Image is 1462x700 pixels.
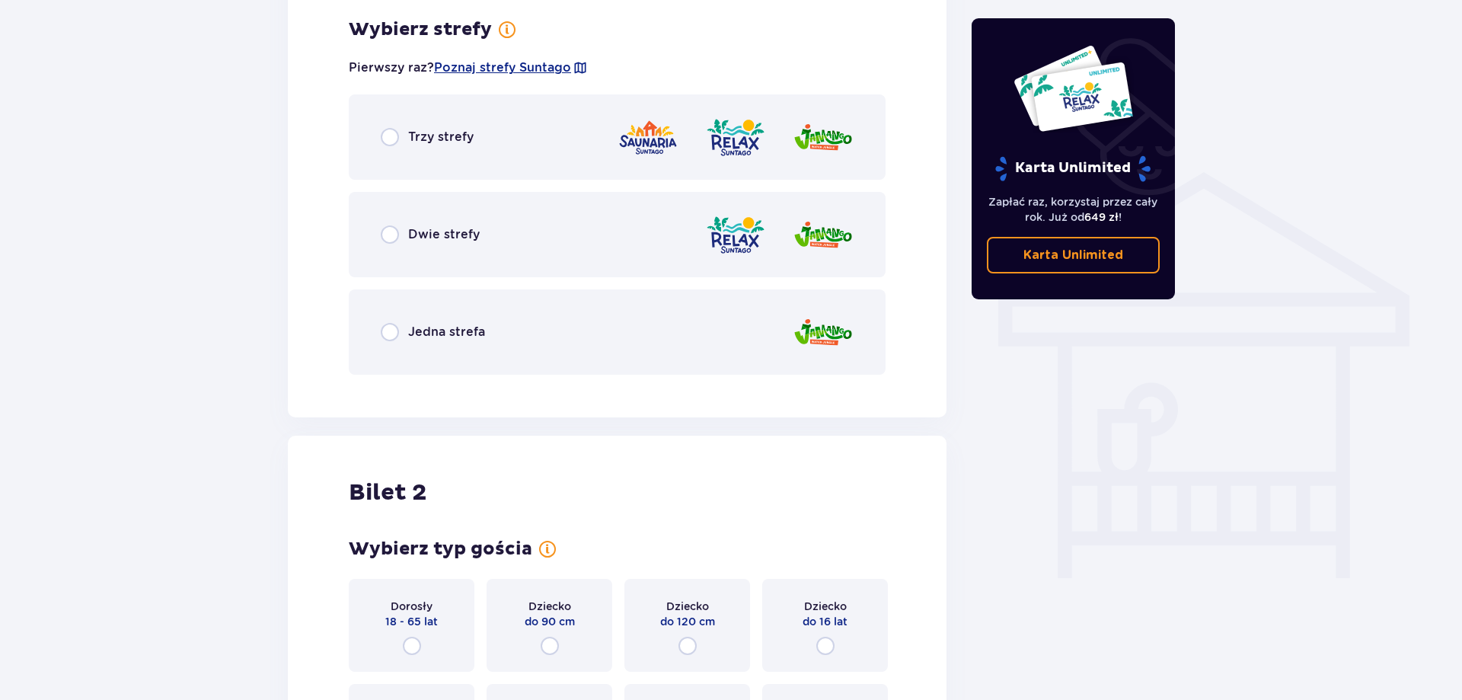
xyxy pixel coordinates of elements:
[391,599,433,614] span: Dorosły
[385,614,438,629] span: 18 - 65 lat
[349,478,426,507] h2: Bilet 2
[528,599,571,614] span: Dziecko
[793,311,854,354] img: Jamango
[618,116,678,159] img: Saunaria
[987,194,1160,225] p: Zapłać raz, korzystaj przez cały rok. Już od !
[793,116,854,159] img: Jamango
[349,538,532,561] h3: Wybierz typ gościa
[408,324,485,340] span: Jedna strefa
[660,614,715,629] span: do 120 cm
[666,599,709,614] span: Dziecko
[408,129,474,145] span: Trzy strefy
[705,213,766,257] img: Relax
[408,226,480,243] span: Dwie strefy
[803,614,848,629] span: do 16 lat
[525,614,575,629] span: do 90 cm
[793,213,854,257] img: Jamango
[1013,44,1134,133] img: Dwie karty całoroczne do Suntago z napisem 'UNLIMITED RELAX', na białym tle z tropikalnymi liśćmi...
[705,116,766,159] img: Relax
[1023,247,1123,264] p: Karta Unlimited
[804,599,847,614] span: Dziecko
[987,237,1160,273] a: Karta Unlimited
[349,59,588,76] p: Pierwszy raz?
[434,59,571,76] a: Poznaj strefy Suntago
[994,155,1152,182] p: Karta Unlimited
[1084,211,1119,223] span: 649 zł
[349,18,492,41] h3: Wybierz strefy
